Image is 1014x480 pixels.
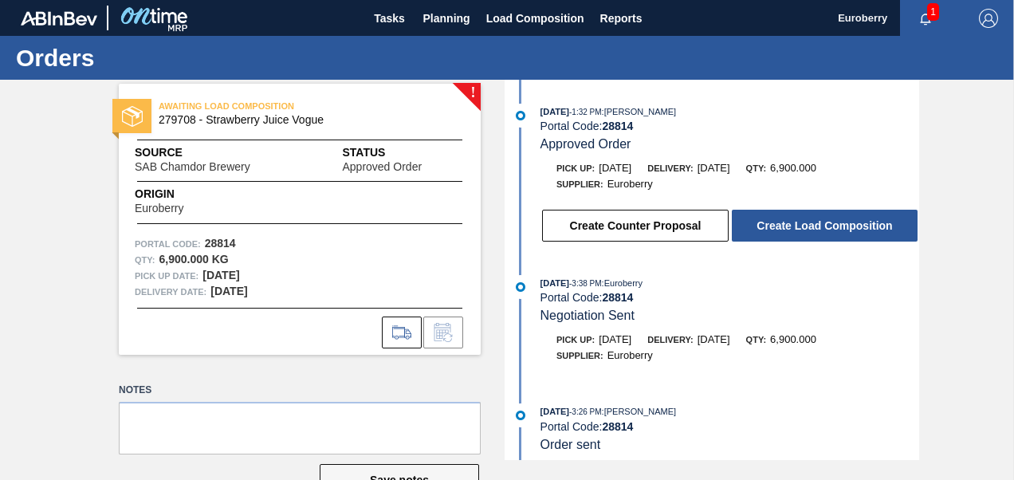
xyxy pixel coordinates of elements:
[602,407,677,416] span: : [PERSON_NAME]
[423,317,463,348] div: Inform order change
[540,107,569,116] span: [DATE]
[569,279,602,288] span: - 3:38 PM
[698,162,730,174] span: [DATE]
[540,278,569,288] span: [DATE]
[135,284,206,300] span: Delivery Date:
[135,252,155,268] span: Qty :
[202,269,239,281] strong: [DATE]
[770,333,816,345] span: 6,900.000
[119,379,481,402] label: Notes
[122,106,143,127] img: status
[602,291,633,304] strong: 28814
[159,114,448,126] span: 279708 - Strawberry Juice Vogue
[746,335,766,344] span: Qty:
[569,108,602,116] span: - 1:32 PM
[602,107,677,116] span: : [PERSON_NAME]
[486,9,584,28] span: Load Composition
[542,210,729,242] button: Create Counter Proposal
[599,162,631,174] span: [DATE]
[159,98,382,114] span: AWAITING LOAD COMPOSITION
[602,278,643,288] span: : Euroberry
[159,253,228,266] strong: 6,900.000 KG
[540,438,601,451] span: Order sent
[732,210,918,242] button: Create Load Composition
[205,237,236,250] strong: 28814
[770,162,816,174] span: 6,900.000
[135,236,201,252] span: Portal Code:
[135,144,298,161] span: Source
[556,335,595,344] span: Pick up:
[569,407,602,416] span: - 3:26 PM
[602,120,633,132] strong: 28814
[516,282,525,292] img: atual
[135,203,183,214] span: Euroberry
[927,3,939,21] span: 1
[599,333,631,345] span: [DATE]
[556,351,603,360] span: Supplier:
[540,309,635,322] span: Negotiation Sent
[540,137,631,151] span: Approved Order
[135,186,223,203] span: Origin
[16,49,299,67] h1: Orders
[900,7,951,30] button: Notifications
[21,11,97,26] img: TNhmsLtSVTkK8tSr43FrP2fwEKptu5GPRR3wAAAABJRU5ErkJggg==
[556,163,595,173] span: Pick up:
[516,111,525,120] img: atual
[135,268,198,284] span: Pick up Date:
[540,291,919,304] div: Portal Code:
[342,144,465,161] span: Status
[135,161,250,173] span: SAB Chamdor Brewery
[979,9,998,28] img: Logout
[540,407,569,416] span: [DATE]
[540,120,919,132] div: Portal Code:
[746,163,766,173] span: Qty:
[342,161,422,173] span: Approved Order
[372,9,407,28] span: Tasks
[607,349,653,361] span: Euroberry
[600,9,643,28] span: Reports
[698,333,730,345] span: [DATE]
[210,285,247,297] strong: [DATE]
[647,163,693,173] span: Delivery:
[607,178,653,190] span: Euroberry
[540,420,919,433] div: Portal Code:
[516,411,525,420] img: atual
[423,9,470,28] span: Planning
[602,420,633,433] strong: 28814
[647,335,693,344] span: Delivery:
[382,317,422,348] div: Go to Load Composition
[556,179,603,189] span: Supplier:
